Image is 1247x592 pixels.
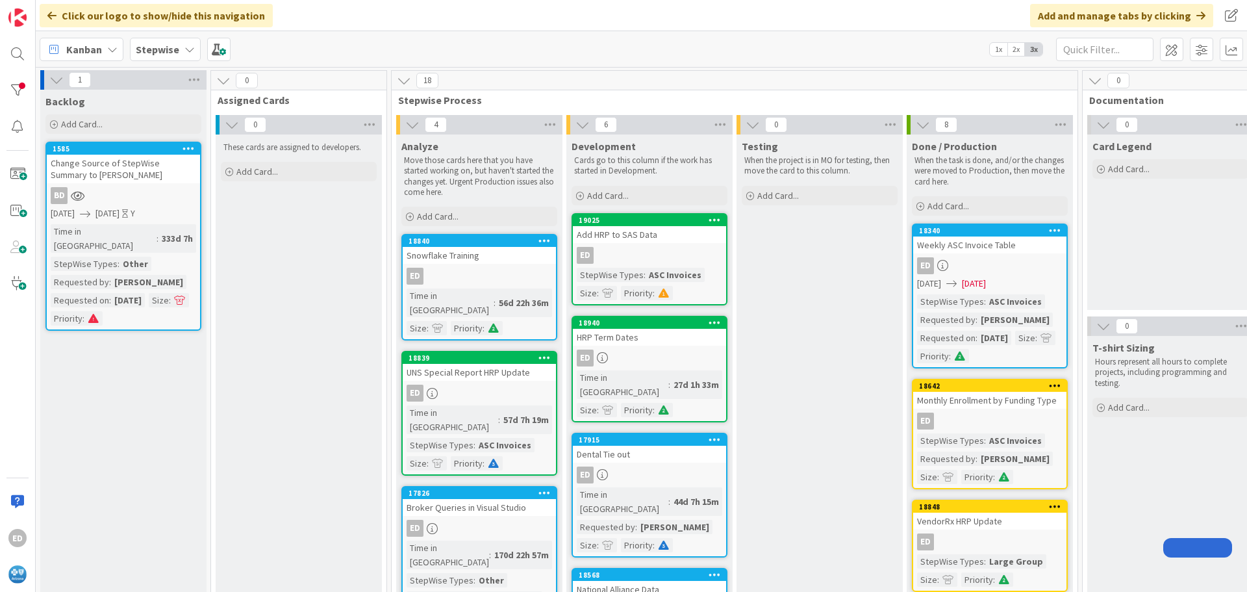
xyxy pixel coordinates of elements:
[47,187,200,204] div: BD
[577,538,597,552] div: Size
[403,352,556,364] div: 18839
[45,95,85,108] span: Backlog
[993,470,995,484] span: :
[573,247,726,264] div: ED
[425,117,447,133] span: 4
[646,268,705,282] div: ASC Invoices
[961,573,993,587] div: Priority
[494,296,496,310] span: :
[407,385,423,402] div: ED
[51,224,157,253] div: Time in [GEOGRAPHIC_DATA]
[937,470,939,484] span: :
[403,352,556,381] div: 18839UNS Special Report HRP Update
[742,140,778,153] span: Testing
[51,187,68,204] div: BD
[403,487,556,516] div: 17826Broker Queries in Visual Studio
[573,214,726,243] div: 19025Add HRP to SAS Data
[949,349,951,363] span: :
[236,166,278,177] span: Add Card...
[407,321,427,335] div: Size
[1092,341,1155,354] span: T-shirt Sizing
[577,520,635,534] div: Requested by
[917,277,941,290] span: [DATE]
[913,237,1066,253] div: Weekly ASC Invoice Table
[491,548,552,562] div: 170d 22h 57m
[407,520,423,537] div: ED
[579,318,726,328] div: 18940
[577,247,594,264] div: ED
[917,294,984,309] div: StepWise Types
[82,311,84,326] span: :
[473,573,475,587] span: :
[8,8,27,27] img: Visit kanbanzone.com
[984,433,986,448] span: :
[913,392,1066,409] div: Monthly Enrollment by Funding Type
[653,286,655,300] span: :
[917,470,937,484] div: Size
[489,548,491,562] span: :
[417,211,459,222] span: Add Card...
[977,331,1011,345] div: [DATE]
[407,438,473,452] div: StepWise Types
[577,268,644,282] div: StepWise Types
[577,286,597,300] div: Size
[574,155,725,177] p: Cards go to this column if the work has started in Development.
[120,257,151,271] div: Other
[913,501,1066,513] div: 18848
[1007,43,1025,56] span: 2x
[573,434,726,446] div: 17915
[473,438,475,452] span: :
[913,225,1066,237] div: 18340
[977,452,1053,466] div: [PERSON_NAME]
[401,140,438,153] span: Analyze
[597,538,599,552] span: :
[416,73,438,88] span: 18
[53,144,200,153] div: 1585
[118,257,120,271] span: :
[595,117,617,133] span: 6
[577,370,668,399] div: Time in [GEOGRAPHIC_DATA]
[403,385,556,402] div: ED
[572,140,636,153] span: Development
[1107,73,1129,88] span: 0
[984,554,986,569] span: :
[427,456,429,470] span: :
[1108,402,1150,413] span: Add Card...
[111,275,186,289] div: [PERSON_NAME]
[498,413,500,427] span: :
[1116,318,1138,334] span: 0
[577,403,597,417] div: Size
[407,456,427,470] div: Size
[927,200,969,212] span: Add Card...
[912,140,997,153] span: Done / Production
[403,268,556,285] div: ED
[917,452,976,466] div: Requested by
[1116,117,1138,133] span: 0
[1015,331,1035,345] div: Size
[913,380,1066,409] div: 18642Monthly Enrollment by Funding Type
[95,207,120,220] span: [DATE]
[475,573,507,587] div: Other
[573,569,726,581] div: 18568
[914,155,1065,187] p: When the task is done, and/or the changes were moved to Production, then move the card here.
[986,294,1045,309] div: ASC Invoices
[111,293,145,307] div: [DATE]
[917,534,934,550] div: ED
[935,117,957,133] span: 8
[475,438,535,452] div: ASC Invoices
[403,499,556,516] div: Broker Queries in Visual Studio
[427,321,429,335] span: :
[1035,331,1037,345] span: :
[977,313,1053,327] div: [PERSON_NAME]
[913,513,1066,530] div: VendorRx HRP Update
[573,446,726,463] div: Dental Tie out
[236,73,258,88] span: 0
[40,4,273,27] div: Click our logo to show/hide this navigation
[51,257,118,271] div: StepWise Types
[483,456,485,470] span: :
[919,381,1066,391] div: 18642
[451,456,483,470] div: Priority
[744,155,895,177] p: When the project is in MO for testing, then move the card to this column.
[573,329,726,346] div: HRP Term Dates
[496,296,552,310] div: 56d 22h 36m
